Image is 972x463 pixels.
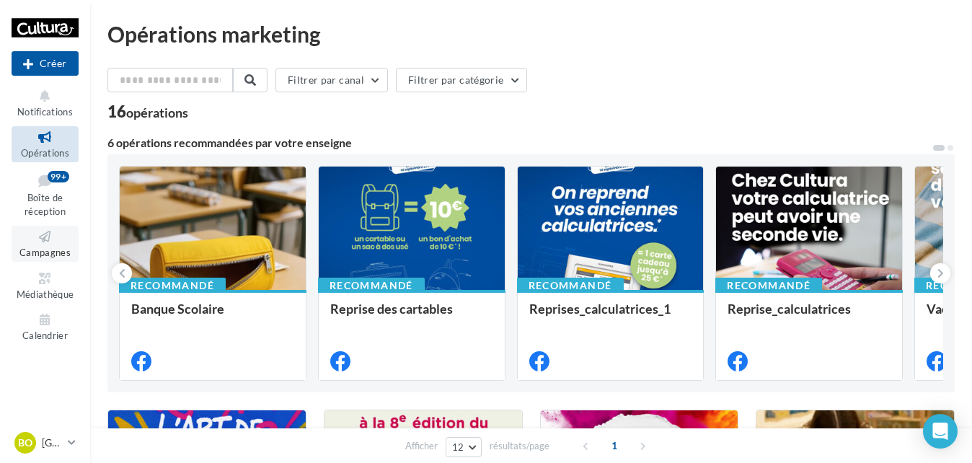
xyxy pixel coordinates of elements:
span: Calendrier [22,330,68,341]
span: Campagnes [19,247,71,258]
div: 6 opérations recommandées par votre enseigne [107,137,932,149]
div: Recommandé [318,278,425,294]
div: Banque Scolaire [131,301,294,330]
div: Recommandé [517,278,624,294]
div: Recommandé [119,278,226,294]
a: Médiathèque [12,268,79,303]
div: Nouvelle campagne [12,51,79,76]
button: Filtrer par catégorie [396,68,527,92]
span: Bo [18,436,32,450]
button: Notifications [12,85,79,120]
div: Opérations marketing [107,23,955,45]
span: Opérations [21,147,69,159]
button: Créer [12,51,79,76]
button: 12 [446,437,482,457]
span: Médiathèque [17,288,74,300]
div: Reprise_calculatrices [728,301,891,330]
a: Boîte de réception99+ [12,168,79,221]
a: Campagnes [12,226,79,261]
span: résultats/page [490,439,549,453]
a: Bo [GEOGRAPHIC_DATA] [12,429,79,457]
a: Calendrier [12,309,79,344]
span: 1 [603,434,626,457]
button: Filtrer par canal [275,68,388,92]
div: Reprises_calculatrices_1 [529,301,692,330]
div: Recommandé [715,278,822,294]
a: Opérations [12,126,79,162]
p: [GEOGRAPHIC_DATA] [42,436,62,450]
div: 16 [107,104,188,120]
div: 99+ [48,171,69,182]
span: Afficher [405,439,438,453]
span: Notifications [17,106,73,118]
div: Open Intercom Messenger [923,414,958,449]
span: 12 [452,441,464,453]
div: opérations [126,106,188,119]
div: Reprise des cartables [330,301,493,330]
span: Boîte de réception [25,192,66,217]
